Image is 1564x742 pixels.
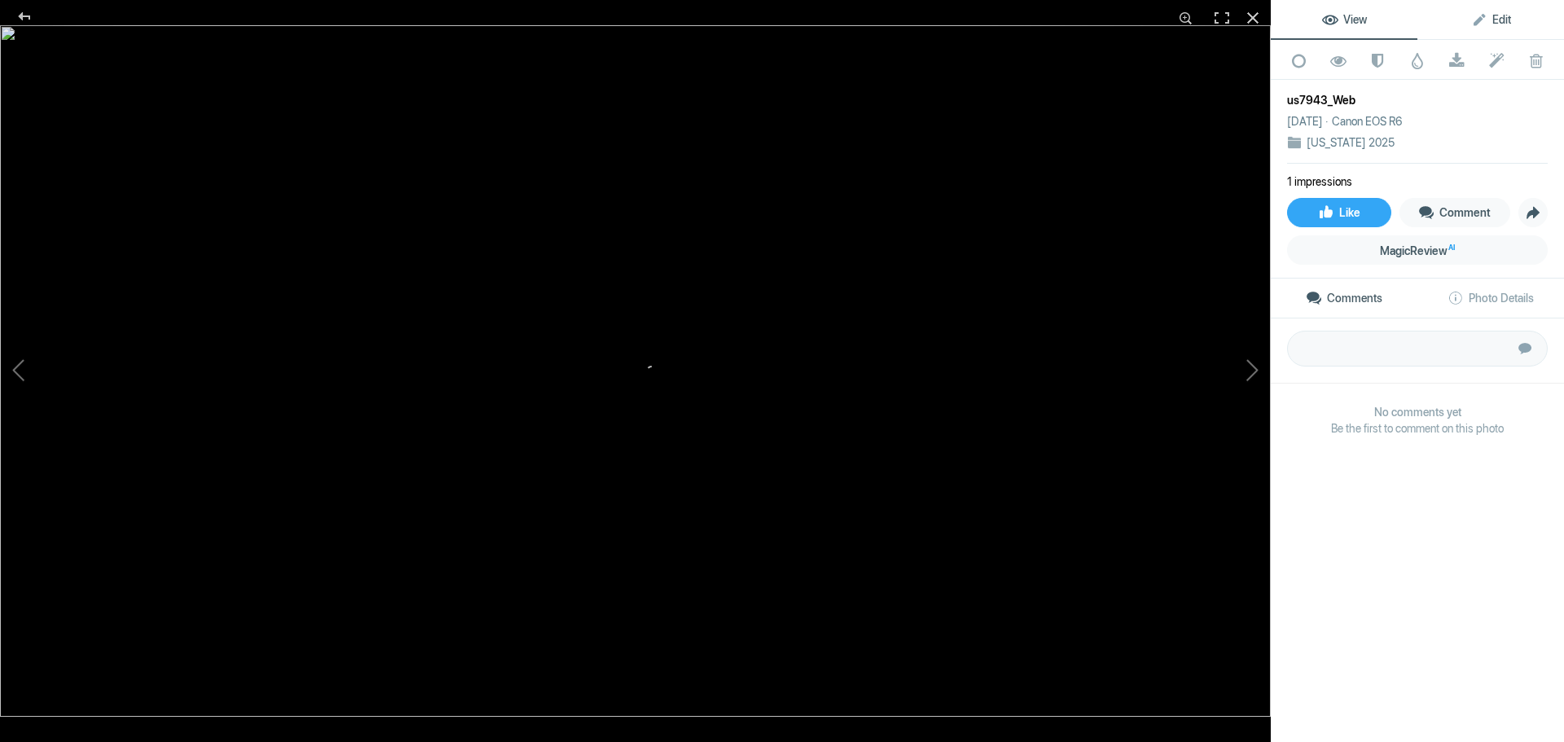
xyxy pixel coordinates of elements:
[1271,279,1417,318] a: Comments
[1519,199,1547,226] span: Share
[1417,279,1564,318] a: Photo Details
[1318,206,1360,219] span: Like
[1418,206,1491,219] span: Comment
[1471,13,1511,26] span: Edit
[1287,92,1548,108] div: us7943_Web
[1507,331,1543,367] button: Submit
[1399,198,1511,227] a: Comment
[1287,420,1548,437] span: Be the first to comment on this photo
[1287,198,1391,227] a: Like
[1448,292,1534,305] span: Photo Details
[1287,173,1352,190] li: 1 impressions
[1287,113,1332,130] div: [DATE]
[1380,244,1455,257] span: MagicReview
[1287,404,1548,420] b: No comments yet
[1306,292,1382,305] span: Comments
[1322,13,1367,26] span: View
[1332,113,1402,130] div: Canon EOS R6
[1518,198,1548,227] a: Share
[1287,235,1548,265] a: MagicReviewAI
[1448,239,1455,256] sup: AI
[1307,136,1395,149] a: [US_STATE] 2025
[1149,238,1271,505] button: Next (arrow right)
